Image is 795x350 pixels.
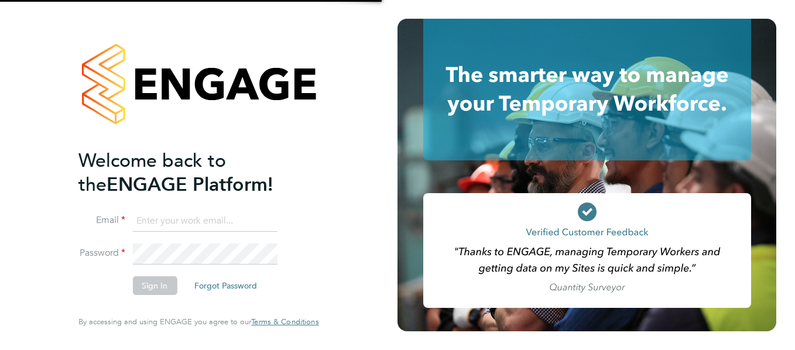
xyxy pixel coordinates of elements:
label: Password [78,247,125,259]
span: Welcome back to the [78,149,226,196]
label: Email [78,214,125,227]
button: Forgot Password [185,276,266,295]
span: By accessing and using ENGAGE you agree to our [78,317,318,327]
button: Sign In [132,276,177,295]
h2: ENGAGE Platform! [78,149,307,197]
a: Terms & Conditions [251,317,318,327]
input: Enter your work email... [132,211,277,232]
